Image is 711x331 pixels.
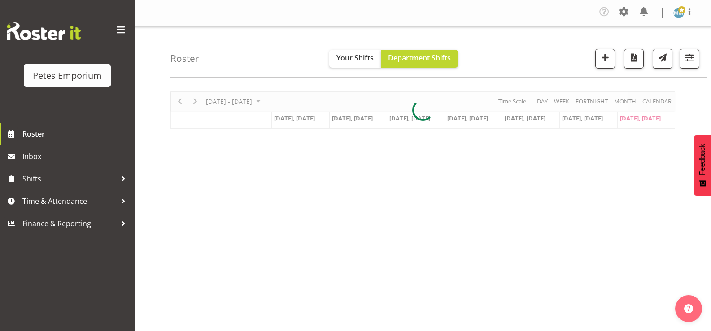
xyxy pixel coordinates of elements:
[33,69,102,82] div: Petes Emporium
[22,194,117,208] span: Time & Attendance
[22,150,130,163] span: Inbox
[22,127,130,141] span: Roster
[698,144,707,175] span: Feedback
[22,172,117,185] span: Shifts
[624,49,644,69] button: Download a PDF of the roster according to the set date range.
[595,49,615,69] button: Add a new shift
[381,50,458,68] button: Department Shifts
[170,53,199,64] h4: Roster
[694,135,711,196] button: Feedback - Show survey
[336,53,374,63] span: Your Shifts
[7,22,81,40] img: Rosterit website logo
[22,217,117,230] span: Finance & Reporting
[653,49,672,69] button: Send a list of all shifts for the selected filtered period to all rostered employees.
[329,50,381,68] button: Your Shifts
[680,49,699,69] button: Filter Shifts
[673,8,684,18] img: mandy-mosley3858.jpg
[388,53,451,63] span: Department Shifts
[684,304,693,313] img: help-xxl-2.png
